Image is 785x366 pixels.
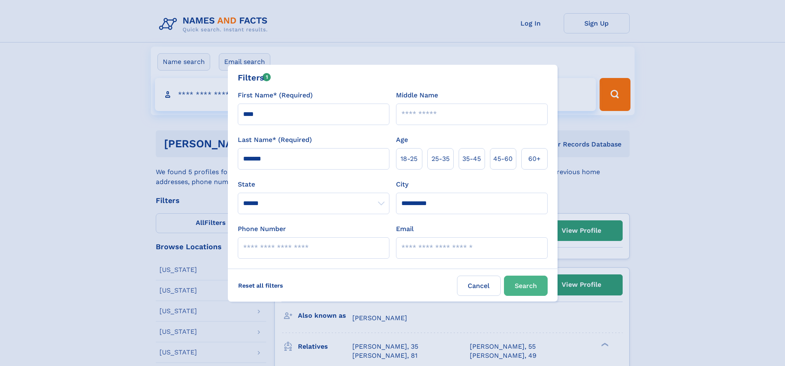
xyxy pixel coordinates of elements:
span: 45‑60 [493,154,513,164]
label: Phone Number [238,224,286,234]
span: 35‑45 [462,154,481,164]
label: Age [396,135,408,145]
label: State [238,179,389,189]
label: City [396,179,408,189]
label: First Name* (Required) [238,90,313,100]
div: Filters [238,71,271,84]
label: Last Name* (Required) [238,135,312,145]
label: Cancel [457,276,501,296]
button: Search [504,276,548,296]
span: 25‑35 [431,154,450,164]
label: Reset all filters [233,276,288,295]
label: Email [396,224,414,234]
label: Middle Name [396,90,438,100]
span: 60+ [528,154,541,164]
span: 18‑25 [401,154,417,164]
